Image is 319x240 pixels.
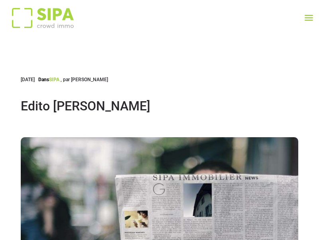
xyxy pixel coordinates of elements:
span: , par [PERSON_NAME] [61,77,108,82]
h1: Edito [PERSON_NAME] [21,99,298,113]
a: SIPA [49,77,59,82]
img: Logo [8,8,78,28]
div: [DATE] [21,76,108,83]
span: Dans [38,77,49,82]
